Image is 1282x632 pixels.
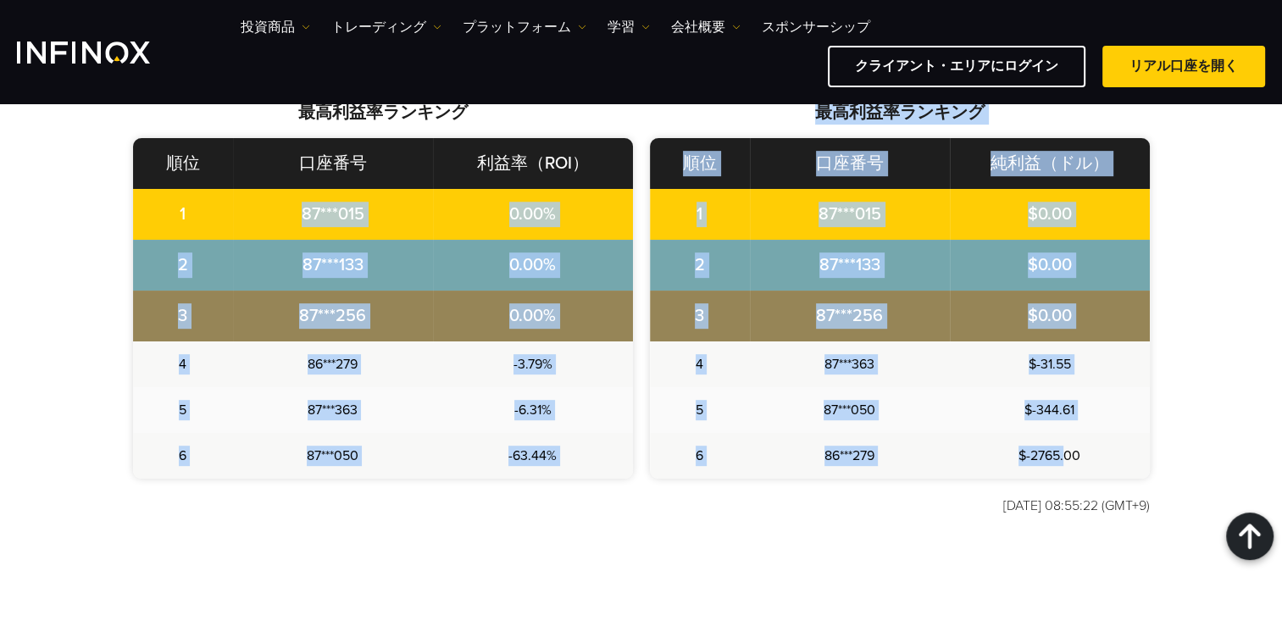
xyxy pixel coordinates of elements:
[650,138,750,189] th: 順位
[133,341,233,387] td: 4
[133,138,233,189] th: 順位
[828,46,1085,87] a: クライアント・エリアにログイン
[950,341,1150,387] td: $-31.55
[463,17,586,37] a: プラットフォーム
[433,341,633,387] td: -3.79%
[433,387,633,433] td: -6.31%
[433,189,633,240] td: 0.00%
[1102,46,1265,87] a: リアル口座を開く
[433,240,633,291] td: 0.00%
[433,291,633,341] td: 0.00%
[650,387,750,433] td: 5
[241,17,310,37] a: 投資商品
[815,103,985,123] strong: 最高利益率ランキング
[650,240,750,291] td: 2
[950,387,1150,433] td: $-344.61
[233,138,433,189] th: 口座番号
[133,291,233,341] td: 3
[650,189,750,240] td: 1
[950,138,1150,189] th: 純利益（ドル）
[650,433,750,479] td: 6
[298,103,468,123] strong: 最高利益率ランキング
[17,42,190,64] a: INFINOX Logo
[133,387,233,433] td: 5
[950,240,1150,291] td: $0.00
[950,291,1150,341] td: $0.00
[671,17,741,37] a: 会社概要
[608,17,650,37] a: 学習
[762,17,870,37] a: スポンサーシップ
[950,433,1150,479] td: $-2765.00
[133,240,233,291] td: 2
[133,496,1150,516] p: [DATE] 08:55:22 (GMT+9)
[650,341,750,387] td: 4
[133,433,233,479] td: 6
[433,138,633,189] th: 利益率（ROI）
[433,433,633,479] td: -63.44%
[650,291,750,341] td: 3
[133,189,233,240] td: 1
[950,189,1150,240] td: $0.00
[331,17,441,37] a: トレーディング
[750,138,950,189] th: 口座番号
